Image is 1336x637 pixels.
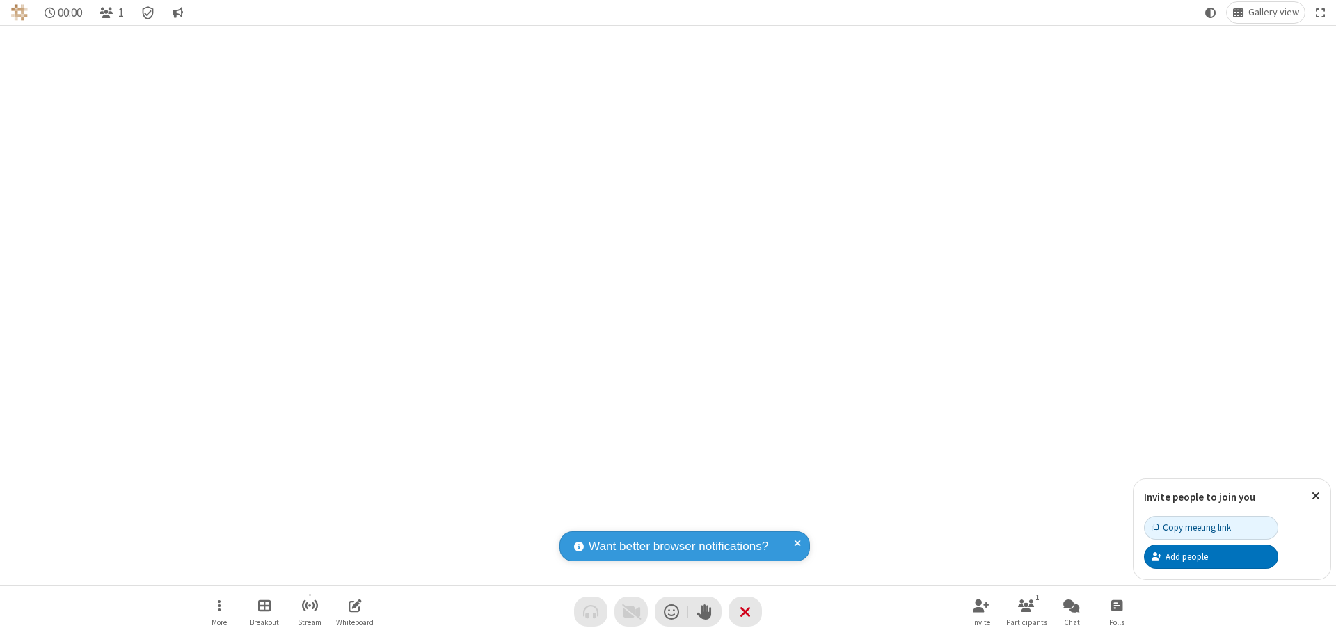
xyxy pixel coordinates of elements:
span: Breakout [250,618,279,627]
button: Open poll [1096,592,1138,631]
button: Conversation [166,2,189,23]
button: Close popover [1301,479,1330,513]
button: Copy meeting link [1144,516,1278,540]
button: Using system theme [1200,2,1222,23]
div: 1 [1032,591,1044,604]
span: Invite [972,618,990,627]
label: Invite people to join you [1144,490,1255,503]
button: Open menu [198,592,240,631]
span: Stream [298,618,321,627]
button: Send a reaction [655,597,688,627]
button: Manage Breakout Rooms [244,592,285,631]
button: Invite participants (⌘+Shift+I) [960,592,1002,631]
button: Open chat [1051,592,1092,631]
button: Open participant list [93,2,129,23]
div: Timer [39,2,88,23]
button: Raise hand [688,597,722,627]
span: 00:00 [58,6,82,19]
span: Polls [1109,618,1124,627]
span: Whiteboard [336,618,374,627]
button: End or leave meeting [729,597,762,627]
button: Audio problem - check your Internet connection or call by phone [574,597,607,627]
button: Fullscreen [1310,2,1331,23]
button: Add people [1144,545,1278,568]
button: Start streaming [289,592,331,631]
span: Participants [1006,618,1047,627]
button: Change layout [1227,2,1305,23]
button: Open shared whiteboard [334,592,376,631]
div: Meeting details Encryption enabled [135,2,161,23]
span: More [212,618,227,627]
button: Video [614,597,648,627]
span: Want better browser notifications? [589,538,768,556]
span: Gallery view [1248,7,1299,18]
img: QA Selenium DO NOT DELETE OR CHANGE [11,4,28,21]
button: Open participant list [1005,592,1047,631]
div: Copy meeting link [1152,521,1231,534]
span: 1 [118,6,124,19]
span: Chat [1064,618,1080,627]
